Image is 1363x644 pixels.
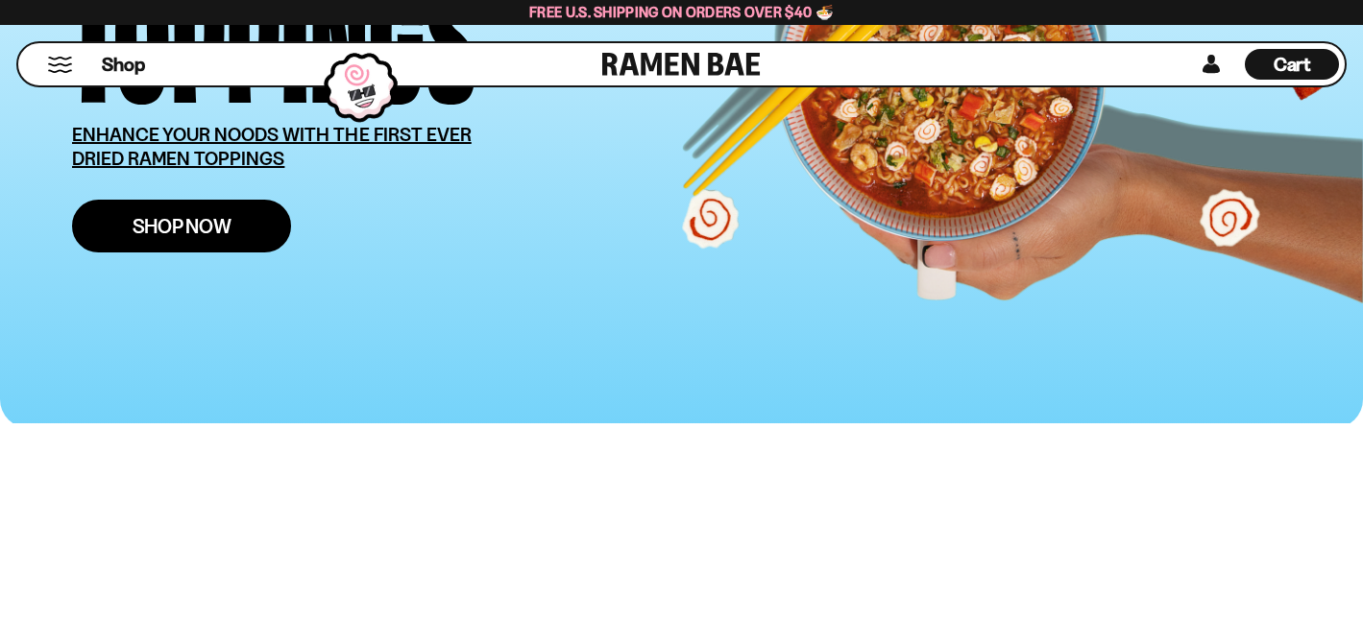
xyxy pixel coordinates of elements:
[1245,43,1339,85] a: Cart
[1274,53,1311,76] span: Cart
[133,216,231,236] span: Shop Now
[72,200,291,252] a: Shop Now
[72,123,472,170] u: ENHANCE YOUR NOODS WITH THE FIRST EVER DRIED RAMEN TOPPINGS
[102,52,145,78] span: Shop
[102,49,145,80] a: Shop
[529,3,834,21] span: Free U.S. Shipping on Orders over $40 🍜
[47,57,73,73] button: Mobile Menu Trigger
